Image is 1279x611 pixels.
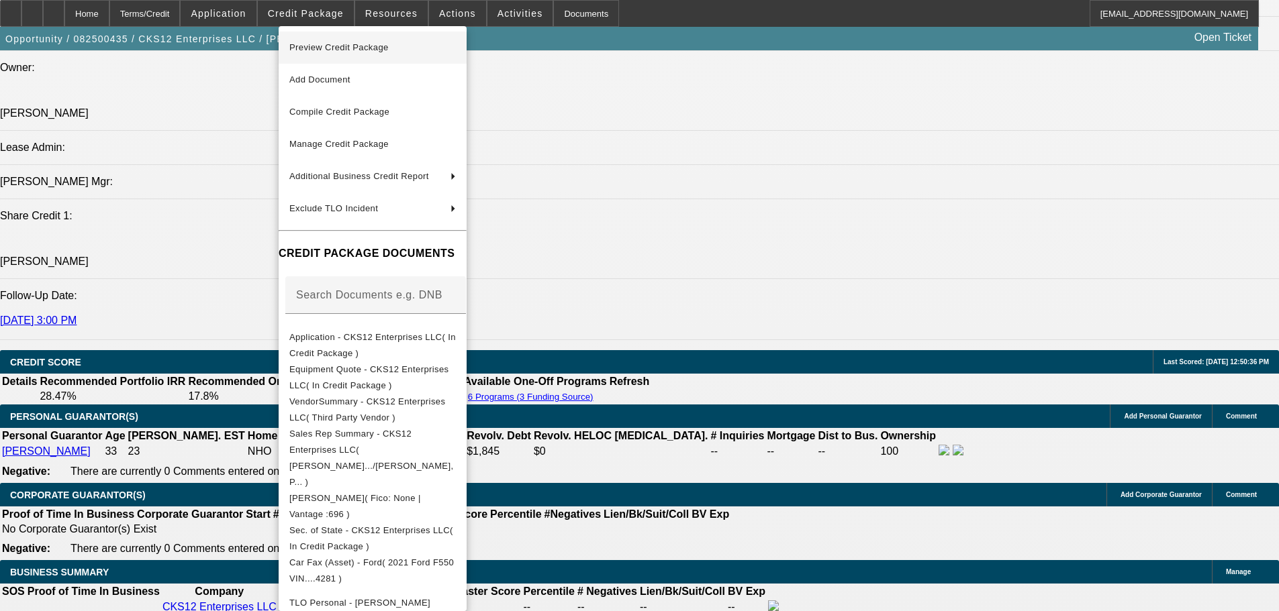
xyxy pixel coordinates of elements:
[279,245,467,262] h4: CREDIT PACKAGE DOCUMENTS
[289,429,453,487] span: Sales Rep Summary - CKS12 Enterprises LLC( [PERSON_NAME].../[PERSON_NAME], P... )
[289,493,421,519] span: [PERSON_NAME]( Fico: None | Vantage :696 )
[289,107,389,117] span: Compile Credit Package
[289,332,456,358] span: Application - CKS12 Enterprises LLC( In Credit Package )
[279,555,467,587] button: Car Fax (Asset) - Ford( 2021 Ford F550 VIN....4281 )
[289,203,378,213] span: Exclude TLO Incident
[279,329,467,362] button: Application - CKS12 Enterprises LLC( In Credit Package )
[289,74,350,85] span: Add Document
[289,171,429,181] span: Additional Business Credit Report
[279,522,467,555] button: Sec. of State - CKS12 Enterprises LLC( In Credit Package )
[296,289,442,300] mat-label: Search Documents e.g. DNB
[289,396,445,423] span: VendorSummary - CKS12 Enterprises LLC( Third Party Vendor )
[279,394,467,426] button: VendorSummary - CKS12 Enterprises LLC( Third Party Vendor )
[289,525,453,551] span: Sec. of State - CKS12 Enterprises LLC( In Credit Package )
[289,42,389,52] span: Preview Credit Package
[289,557,454,584] span: Car Fax (Asset) - Ford( 2021 Ford F550 VIN....4281 )
[289,139,389,149] span: Manage Credit Package
[279,490,467,522] button: Transunion - Smith, Antoine( Fico: None | Vantage :696 )
[279,362,467,394] button: Equipment Quote - CKS12 Enterprises LLC( In Credit Package )
[289,364,449,390] span: Equipment Quote - CKS12 Enterprises LLC( In Credit Package )
[289,598,430,608] span: TLO Personal - [PERSON_NAME]
[279,426,467,490] button: Sales Rep Summary - CKS12 Enterprises LLC( Hernandez, E.../D'Aquila, P... )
